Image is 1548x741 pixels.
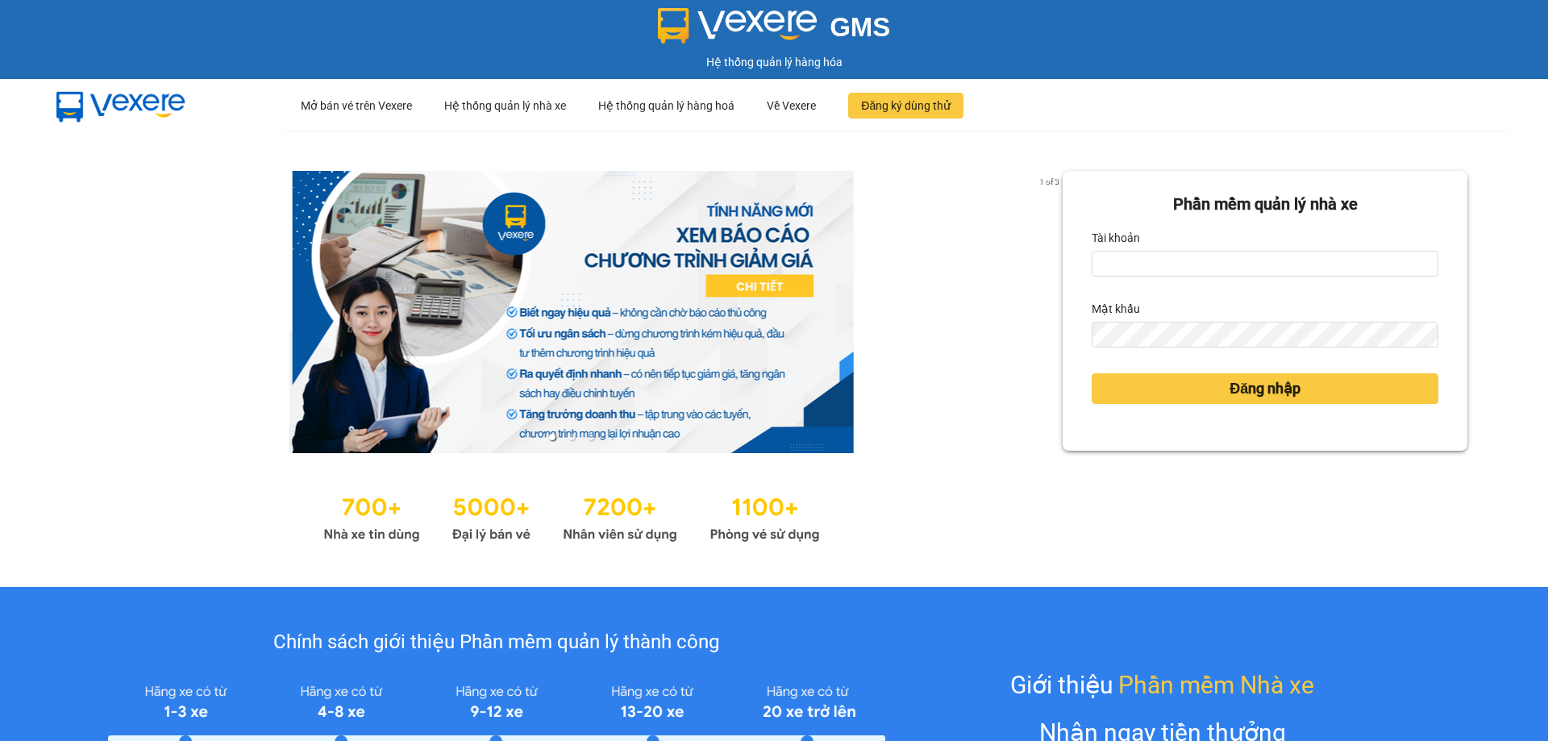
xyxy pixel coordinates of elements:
[658,24,891,37] a: GMS
[1230,377,1300,400] span: Đăng nhập
[1092,296,1140,322] label: Mật khẩu
[588,434,594,440] li: slide item 3
[444,80,566,131] div: Hệ thống quản lý nhà xe
[830,12,890,42] span: GMS
[1092,251,1438,277] input: Tài khoản
[549,434,556,440] li: slide item 1
[848,93,963,119] button: Đăng ký dùng thử
[861,97,951,114] span: Đăng ký dùng thử
[81,171,103,453] button: previous slide / item
[108,627,884,658] div: Chính sách giới thiệu Phần mềm quản lý thành công
[1118,666,1314,704] span: Phần mềm Nhà xe
[658,8,818,44] img: logo 2
[1010,666,1314,704] div: Giới thiệu
[568,434,575,440] li: slide item 2
[1034,171,1063,192] p: 1 of 3
[40,79,202,132] img: mbUUG5Q.png
[1092,322,1438,348] input: Mật khẩu
[1040,171,1063,453] button: next slide / item
[323,485,820,547] img: Statistics.png
[1092,225,1140,251] label: Tài khoản
[767,80,816,131] div: Về Vexere
[598,80,734,131] div: Hệ thống quản lý hàng hoá
[301,80,412,131] div: Mở bán vé trên Vexere
[1092,192,1438,217] div: Phần mềm quản lý nhà xe
[4,53,1544,71] div: Hệ thống quản lý hàng hóa
[1092,373,1438,404] button: Đăng nhập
